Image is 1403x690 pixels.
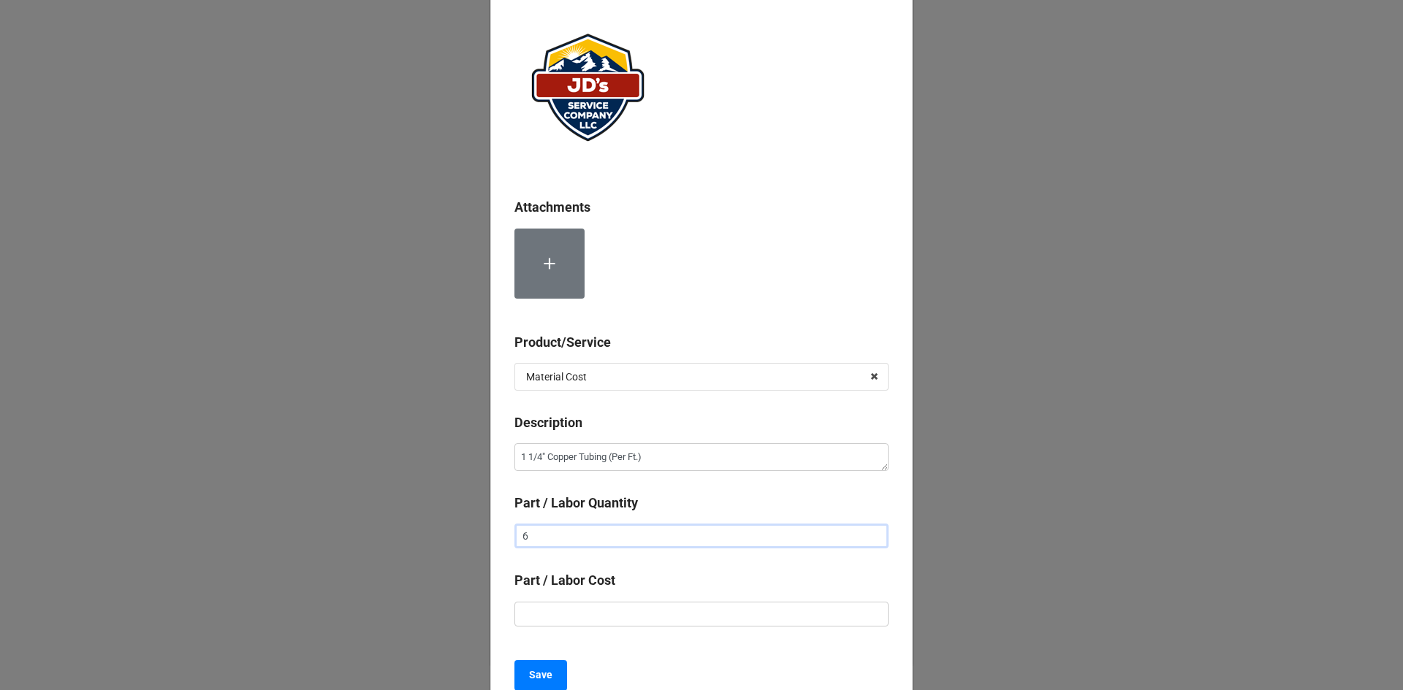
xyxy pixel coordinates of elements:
[514,570,615,591] label: Part / Labor Cost
[529,667,552,683] b: Save
[514,493,638,513] label: Part / Labor Quantity
[514,18,661,157] img: ePqffAuANl%2FJDServiceCoLogo_website.png
[514,332,611,353] label: Product/Service
[514,197,590,218] label: Attachments
[514,443,889,471] textarea: 1 1/4" Copper Tubing (Per Ft.)
[514,413,582,433] label: Description
[526,372,587,382] div: Material Cost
